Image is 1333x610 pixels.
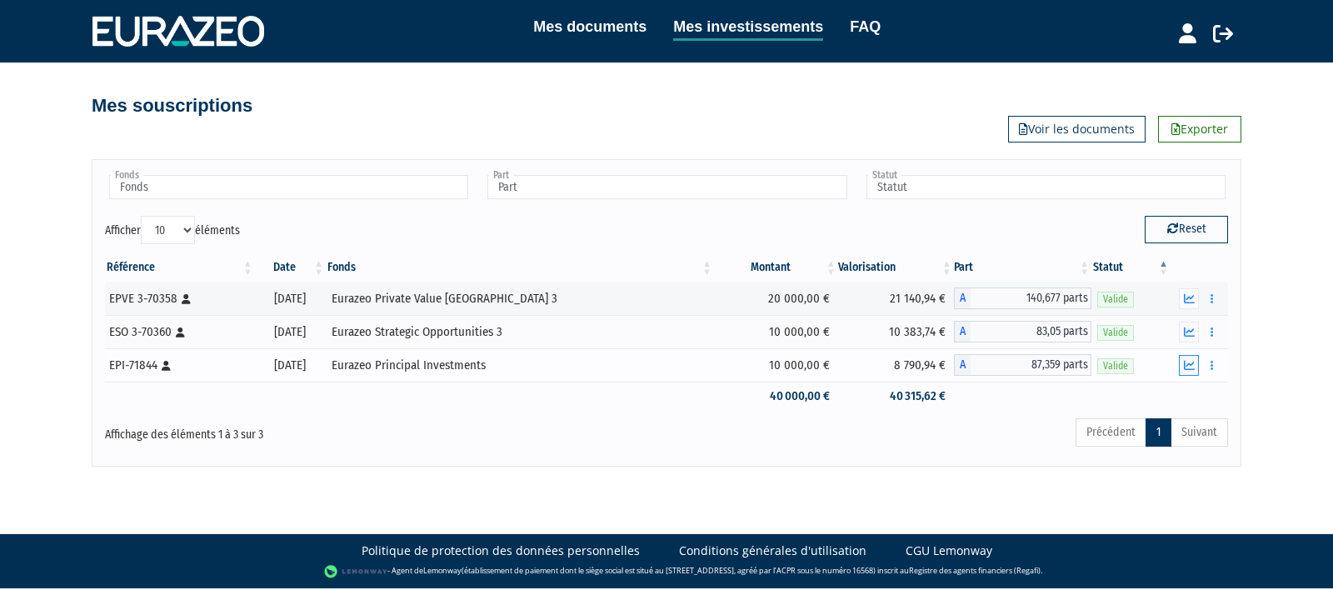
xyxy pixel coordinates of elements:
[1146,418,1171,447] a: 1
[714,382,838,411] td: 40 000,00 €
[141,216,195,244] select: Afficheréléments
[954,321,1091,342] div: A - Eurazeo Strategic Opportunities 3
[714,253,838,282] th: Montant: activer pour trier la colonne par ordre croissant
[909,565,1041,576] a: Registre des agents financiers (Regafi)
[332,323,708,341] div: Eurazeo Strategic Opportunities 3
[971,354,1091,376] span: 87,359 parts
[332,357,708,374] div: Eurazeo Principal Investments
[1091,253,1171,282] th: Statut : activer pour trier la colonne par ordre d&eacute;croissant
[261,290,320,307] div: [DATE]
[324,563,388,580] img: logo-lemonway.png
[332,290,708,307] div: Eurazeo Private Value [GEOGRAPHIC_DATA] 3
[1008,116,1146,142] a: Voir les documents
[679,542,866,559] a: Conditions générales d'utilisation
[176,327,185,337] i: [Français] Personne physique
[109,357,249,374] div: EPI-71844
[92,96,252,116] h4: Mes souscriptions
[954,321,971,342] span: A
[714,348,838,382] td: 10 000,00 €
[105,417,558,443] div: Affichage des éléments 1 à 3 sur 3
[838,315,954,348] td: 10 383,74 €
[1145,216,1228,242] button: Reset
[971,321,1091,342] span: 83,05 parts
[1097,358,1134,374] span: Valide
[105,253,255,282] th: Référence : activer pour trier la colonne par ordre croissant
[714,315,838,348] td: 10 000,00 €
[838,348,954,382] td: 8 790,94 €
[838,382,954,411] td: 40 315,62 €
[362,542,640,559] a: Politique de protection des données personnelles
[162,361,171,371] i: [Français] Personne physique
[17,563,1316,580] div: - Agent de (établissement de paiement dont le siège social est situé au [STREET_ADDRESS], agréé p...
[92,16,264,46] img: 1732889491-logotype_eurazeo_blanc_rvb.png
[954,354,1091,376] div: A - Eurazeo Principal Investments
[838,282,954,315] td: 21 140,94 €
[261,323,320,341] div: [DATE]
[971,287,1091,309] span: 140,677 parts
[954,253,1091,282] th: Part: activer pour trier la colonne par ordre croissant
[1097,325,1134,341] span: Valide
[326,253,714,282] th: Fonds: activer pour trier la colonne par ordre croissant
[182,294,191,304] i: [Français] Personne physique
[850,15,881,38] a: FAQ
[1097,292,1134,307] span: Valide
[533,15,647,38] a: Mes documents
[423,565,462,576] a: Lemonway
[714,282,838,315] td: 20 000,00 €
[109,290,249,307] div: EPVE 3-70358
[1171,418,1228,447] a: Suivant
[1158,116,1241,142] a: Exporter
[954,287,971,309] span: A
[906,542,992,559] a: CGU Lemonway
[954,354,971,376] span: A
[109,323,249,341] div: ESO 3-70360
[838,253,954,282] th: Valorisation: activer pour trier la colonne par ordre croissant
[105,216,240,244] label: Afficher éléments
[1076,418,1146,447] a: Précédent
[954,287,1091,309] div: A - Eurazeo Private Value Europe 3
[255,253,326,282] th: Date: activer pour trier la colonne par ordre croissant
[673,15,823,41] a: Mes investissements
[261,357,320,374] div: [DATE]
